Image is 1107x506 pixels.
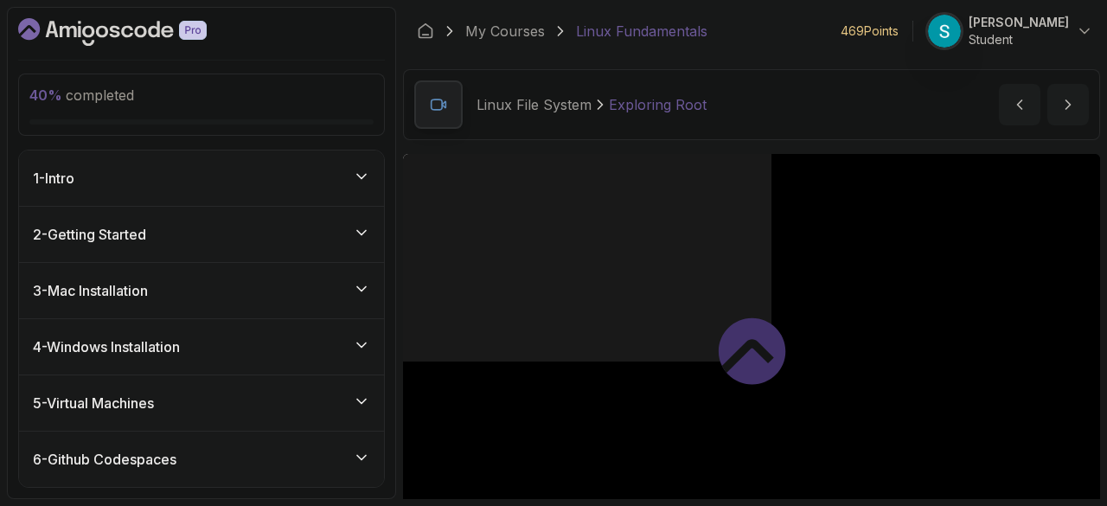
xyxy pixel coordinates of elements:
[576,21,707,42] p: Linux Fundamentals
[19,432,384,487] button: 6-Github Codespaces
[29,86,134,104] span: completed
[33,280,148,301] h3: 3 - Mac Installation
[417,22,434,40] a: Dashboard
[477,94,592,115] p: Linux File System
[928,15,961,48] img: user profile image
[969,14,1069,31] p: [PERSON_NAME]
[33,393,154,413] h3: 5 - Virtual Machines
[19,207,384,262] button: 2-Getting Started
[19,263,384,318] button: 3-Mac Installation
[29,86,62,104] span: 40 %
[969,31,1069,48] p: Student
[465,21,545,42] a: My Courses
[841,22,899,40] p: 469 Points
[18,18,246,46] a: Dashboard
[19,151,384,206] button: 1-Intro
[999,84,1040,125] button: previous content
[927,14,1093,48] button: user profile image[PERSON_NAME]Student
[609,94,707,115] p: Exploring Root
[33,168,74,189] h3: 1 - Intro
[33,449,176,470] h3: 6 - Github Codespaces
[19,375,384,431] button: 5-Virtual Machines
[1047,84,1089,125] button: next content
[33,224,146,245] h3: 2 - Getting Started
[19,319,384,375] button: 4-Windows Installation
[33,336,180,357] h3: 4 - Windows Installation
